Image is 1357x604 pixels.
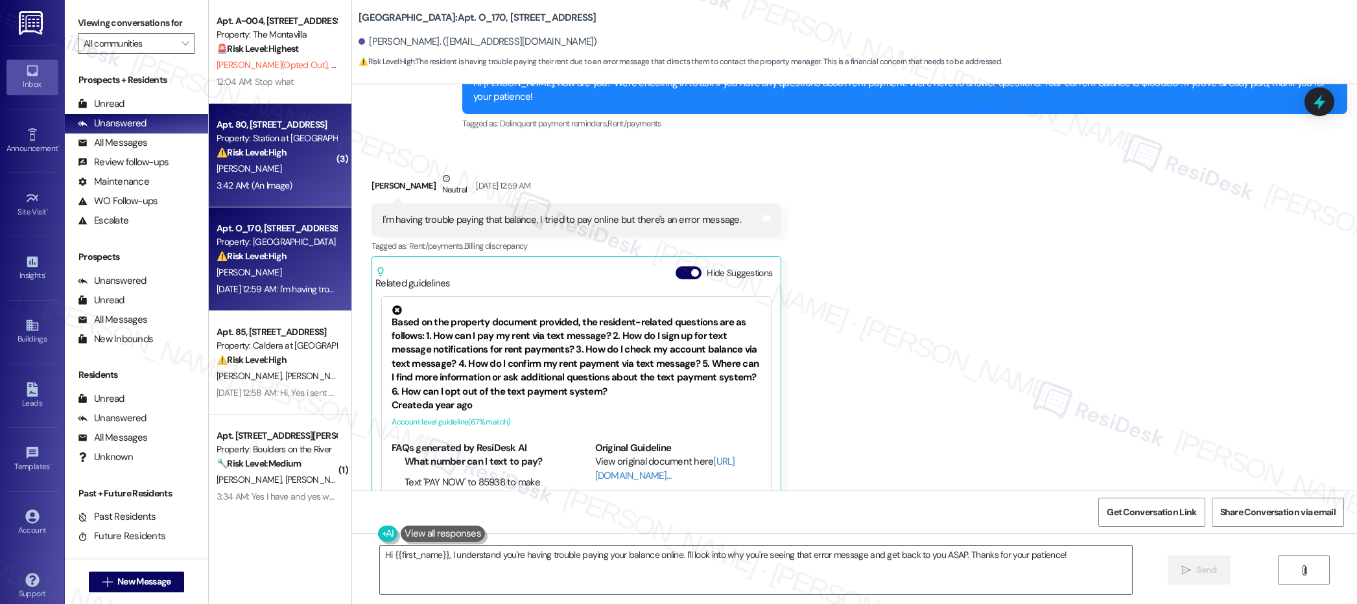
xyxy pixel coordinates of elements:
div: I'm having trouble paying that balance, I tried to pay online but there's an error message. [383,213,741,227]
div: 12:04 AM: Stop what [217,76,294,87]
div: Property: Caldera at [GEOGRAPHIC_DATA] [217,339,336,353]
div: Apt. O_170, [STREET_ADDRESS] [217,222,336,235]
div: 3:42 AM: (An Image) [217,180,292,191]
span: Delinquent payment reminders , [500,118,608,129]
div: Unread [78,97,124,111]
div: [DATE] 12:59 AM [473,179,530,192]
div: Property: Station at [GEOGRAPHIC_DATA] [217,132,336,145]
div: Property: [GEOGRAPHIC_DATA] [217,235,336,249]
div: Unanswered [78,274,147,288]
li: Text 'PAY NOW' to 85938 to make your rent payment. [405,476,558,504]
span: [PERSON_NAME] [217,474,285,485]
a: Support [6,569,58,604]
span: • [47,205,49,215]
i:  [102,577,112,587]
span: Get Conversation Link [1107,505,1196,519]
a: Inbox [6,60,58,95]
div: [PERSON_NAME]. ([EMAIL_ADDRESS][DOMAIN_NAME]) [359,35,597,49]
div: All Messages [78,313,147,327]
div: Unknown [78,450,133,464]
span: [PERSON_NAME] [285,370,350,382]
div: Apt. [STREET_ADDRESS][PERSON_NAME] [217,429,336,443]
div: Maintenance [78,175,149,189]
span: New Message [117,575,171,588]
span: : The resident is having trouble paying their rent due to an error message that directs them to c... [359,55,1002,69]
span: [PERSON_NAME] [217,266,281,278]
a: Insights • [6,251,58,286]
div: Created a year ago [392,399,761,412]
div: Account level guideline ( 67 % match) [392,415,761,429]
i:  [182,38,189,49]
div: Past + Future Residents [65,487,208,500]
span: • [45,269,47,278]
span: Share Conversation via email [1220,505,1336,519]
div: WO Follow-ups [78,194,158,208]
div: Residents [65,368,208,382]
div: All Messages [78,136,147,150]
span: • [58,142,60,151]
div: [PERSON_NAME] [372,172,781,203]
div: Property: Boulders on the River [217,443,336,456]
b: [GEOGRAPHIC_DATA]: Apt. O_170, [STREET_ADDRESS] [359,11,596,25]
span: Send [1196,563,1216,577]
div: Neutral [440,172,469,199]
div: Hi [PERSON_NAME], how are you? We're checking in to ask if you have any questions about rent paym... [473,76,1327,104]
button: New Message [89,572,185,592]
span: [PERSON_NAME] [217,163,281,174]
strong: 🔧 Risk Level: Medium [217,458,301,469]
span: • [50,460,52,469]
span: Rent/payments , [409,240,464,251]
div: Related guidelines [375,266,451,290]
strong: ⚠️ Risk Level: High [217,146,287,158]
div: Past Residents [78,510,156,524]
div: Unanswered [78,412,147,425]
div: 3:34 AM: Yes I have and yes we will. Thank you. [217,491,391,502]
div: Review follow-ups [78,156,169,169]
strong: ⚠️ Risk Level: High [217,250,287,262]
div: Apt. 85, [STREET_ADDRESS] [217,325,336,339]
span: [PERSON_NAME] (Opted Out) [217,59,331,71]
div: View original document here [595,455,762,483]
div: New Inbounds [78,332,153,346]
strong: ⚠️ Risk Level: High [359,56,414,67]
a: Buildings [6,314,58,349]
input: All communities [84,33,174,54]
strong: ⚠️ Risk Level: High [217,354,287,366]
button: Share Conversation via email [1212,498,1344,527]
div: Apt. 80, [STREET_ADDRESS] [217,118,336,132]
button: Get Conversation Link [1098,498,1205,527]
a: Templates • [6,442,58,477]
div: All Messages [78,431,147,445]
b: Original Guideline [595,441,672,454]
span: [PERSON_NAME] [217,370,285,382]
div: Tagged as: [372,237,781,255]
li: What number can I text to pay? [405,455,558,469]
div: Apt. A~004, [STREET_ADDRESS] [217,14,336,28]
div: Escalate [78,214,128,227]
span: Billing discrepancy [464,240,528,251]
strong: 🚨 Risk Level: Highest [217,43,299,54]
div: Unread [78,392,124,406]
label: Hide Suggestions [707,266,772,280]
i:  [1299,565,1309,575]
div: Future Residents [78,529,165,543]
span: Rent/payments [608,118,662,129]
div: Prospects [65,250,208,264]
div: Based on the property document provided, the resident-related questions are as follows: 1. How ca... [392,305,761,399]
img: ResiDesk Logo [19,11,45,35]
i:  [1181,565,1191,575]
textarea: Hi {{first_name}}, I understand you're having trouble paying your balance online. I'll look into ... [380,546,1132,594]
a: Account [6,505,58,540]
span: [PERSON_NAME] [285,474,350,485]
div: Unanswered [78,117,147,130]
div: [DATE] 12:59 AM: I'm having trouble paying that balance, I tried to pay online but there's an err... [217,283,609,295]
div: Unread [78,294,124,307]
a: Leads [6,378,58,413]
div: [DATE] 12:58 AM: Hi, Yes i sent an email about us paying that late no later than the 15th. Thank ... [217,387,726,399]
div: Property: The Montavilla [217,28,336,41]
a: Site Visit • [6,187,58,222]
b: FAQs generated by ResiDesk AI [392,441,526,454]
button: Send [1168,555,1231,585]
div: Tagged as: [462,114,1347,133]
a: [URL][DOMAIN_NAME]… [595,455,735,482]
